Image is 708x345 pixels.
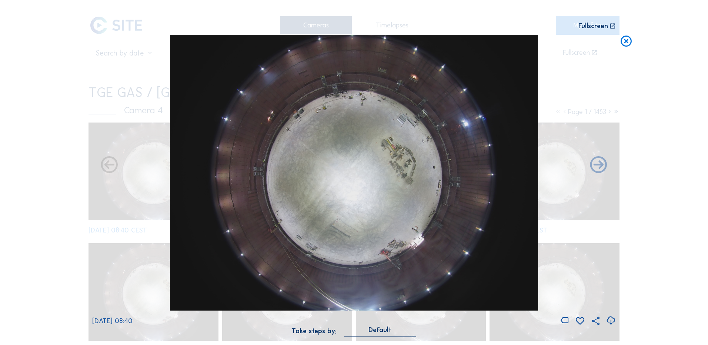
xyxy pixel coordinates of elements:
i: Forward [99,155,120,176]
span: [DATE] 08:40 [92,317,133,325]
img: Image [170,35,538,311]
div: Default [344,326,416,336]
i: Back [588,155,609,176]
div: Default [368,326,391,333]
div: Take steps by: [292,328,337,334]
div: Fullscreen [578,23,608,30]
